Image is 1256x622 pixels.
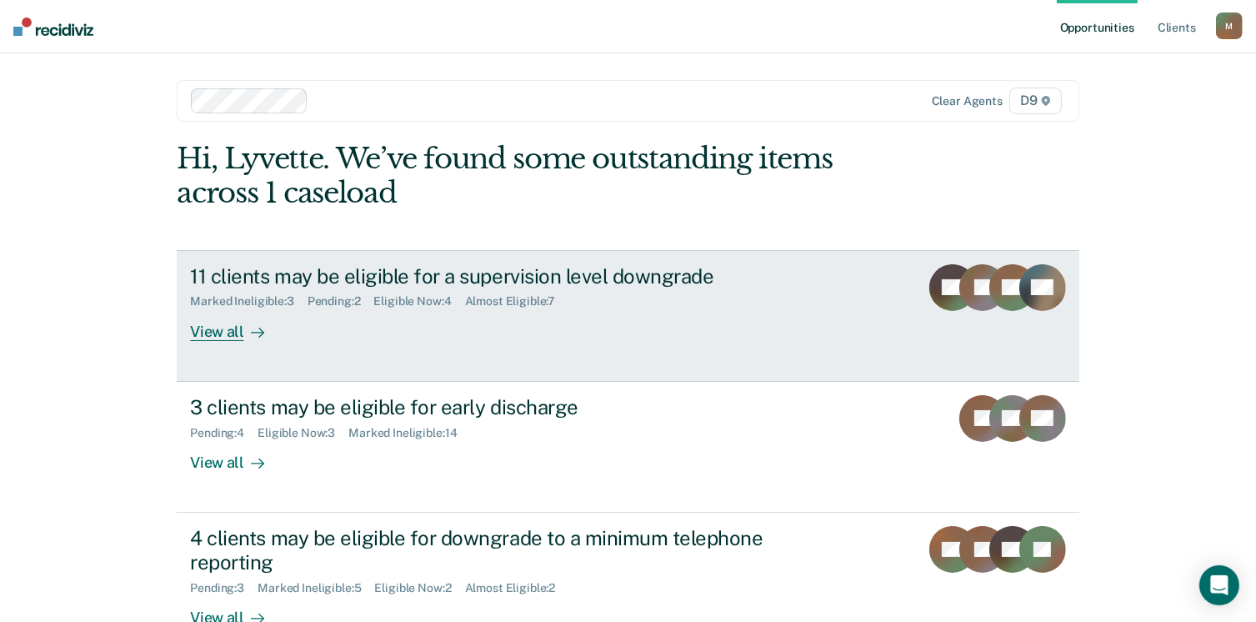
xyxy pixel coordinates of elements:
[1216,13,1243,39] button: M
[177,250,1078,382] a: 11 clients may be eligible for a supervision level downgradeMarked Ineligible:3Pending:2Eligible ...
[13,18,93,36] img: Recidiviz
[190,526,775,574] div: 4 clients may be eligible for downgrade to a minimum telephone reporting
[190,308,283,341] div: View all
[932,94,1003,108] div: Clear agents
[258,581,374,595] div: Marked Ineligible : 5
[190,581,258,595] div: Pending : 3
[258,426,348,440] div: Eligible Now : 3
[177,142,898,210] div: Hi, Lyvette. We’ve found some outstanding items across 1 caseload
[348,426,470,440] div: Marked Ineligible : 14
[190,426,258,440] div: Pending : 4
[190,264,775,288] div: 11 clients may be eligible for a supervision level downgrade
[465,581,569,595] div: Almost Eligible : 2
[190,294,307,308] div: Marked Ineligible : 3
[308,294,374,308] div: Pending : 2
[1199,565,1239,605] div: Open Intercom Messenger
[177,382,1078,513] a: 3 clients may be eligible for early dischargePending:4Eligible Now:3Marked Ineligible:14View all
[375,581,465,595] div: Eligible Now : 2
[465,294,569,308] div: Almost Eligible : 7
[190,395,775,419] div: 3 clients may be eligible for early discharge
[374,294,465,308] div: Eligible Now : 4
[190,439,283,472] div: View all
[1009,88,1062,114] span: D9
